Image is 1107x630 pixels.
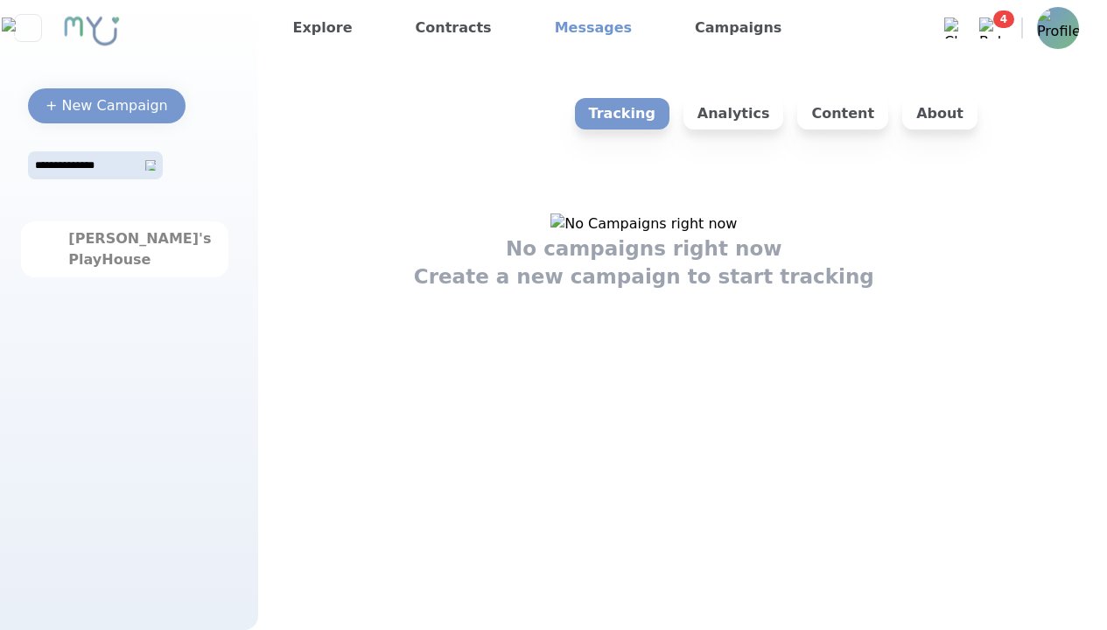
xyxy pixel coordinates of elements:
[506,234,782,262] h1: No campaigns right now
[1037,7,1079,49] img: Profile
[414,262,874,290] h1: Create a new campaign to start tracking
[575,98,669,129] p: Tracking
[286,14,360,42] a: Explore
[68,228,180,270] div: [PERSON_NAME]'s PlayHouse
[683,98,784,129] p: Analytics
[46,95,168,116] div: + New Campaign
[797,98,888,129] p: Content
[902,98,977,129] p: About
[548,14,639,42] a: Messages
[409,14,499,42] a: Contracts
[944,17,965,38] img: Chat
[993,10,1014,28] span: 4
[28,88,186,123] button: + New Campaign
[688,14,788,42] a: Campaigns
[550,213,737,234] img: No Campaigns right now
[979,17,1000,38] img: Bell
[2,17,53,38] img: Close sidebar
